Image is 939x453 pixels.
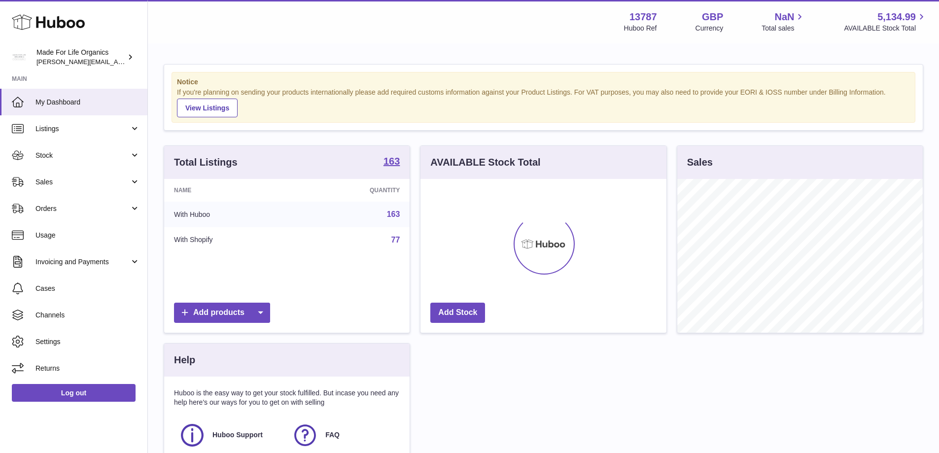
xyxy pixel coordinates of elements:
[762,10,805,33] a: NaN Total sales
[35,204,130,213] span: Orders
[391,236,400,244] a: 77
[35,124,130,134] span: Listings
[387,210,400,218] a: 163
[164,179,297,202] th: Name
[325,430,340,440] span: FAQ
[174,353,195,367] h3: Help
[177,77,910,87] strong: Notice
[383,156,400,166] strong: 163
[877,10,916,24] span: 5,134.99
[179,422,282,449] a: Huboo Support
[844,24,927,33] span: AVAILABLE Stock Total
[35,284,140,293] span: Cases
[687,156,713,169] h3: Sales
[35,231,140,240] span: Usage
[624,24,657,33] div: Huboo Ref
[177,88,910,117] div: If you're planning on sending your products internationally please add required customs informati...
[164,202,297,227] td: With Huboo
[430,156,540,169] h3: AVAILABLE Stock Total
[12,384,136,402] a: Log out
[35,177,130,187] span: Sales
[696,24,724,33] div: Currency
[297,179,410,202] th: Quantity
[629,10,657,24] strong: 13787
[383,156,400,168] a: 163
[762,24,805,33] span: Total sales
[164,227,297,253] td: With Shopify
[36,58,250,66] span: [PERSON_NAME][EMAIL_ADDRESS][PERSON_NAME][DOMAIN_NAME]
[174,156,238,169] h3: Total Listings
[12,50,27,65] img: geoff.winwood@madeforlifeorganics.com
[212,430,263,440] span: Huboo Support
[430,303,485,323] a: Add Stock
[177,99,238,117] a: View Listings
[35,311,140,320] span: Channels
[35,151,130,160] span: Stock
[844,10,927,33] a: 5,134.99 AVAILABLE Stock Total
[702,10,723,24] strong: GBP
[35,364,140,373] span: Returns
[774,10,794,24] span: NaN
[35,337,140,347] span: Settings
[35,257,130,267] span: Invoicing and Payments
[36,48,125,67] div: Made For Life Organics
[292,422,395,449] a: FAQ
[174,388,400,407] p: Huboo is the easy way to get your stock fulfilled. But incase you need any help here's our ways f...
[35,98,140,107] span: My Dashboard
[174,303,270,323] a: Add products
